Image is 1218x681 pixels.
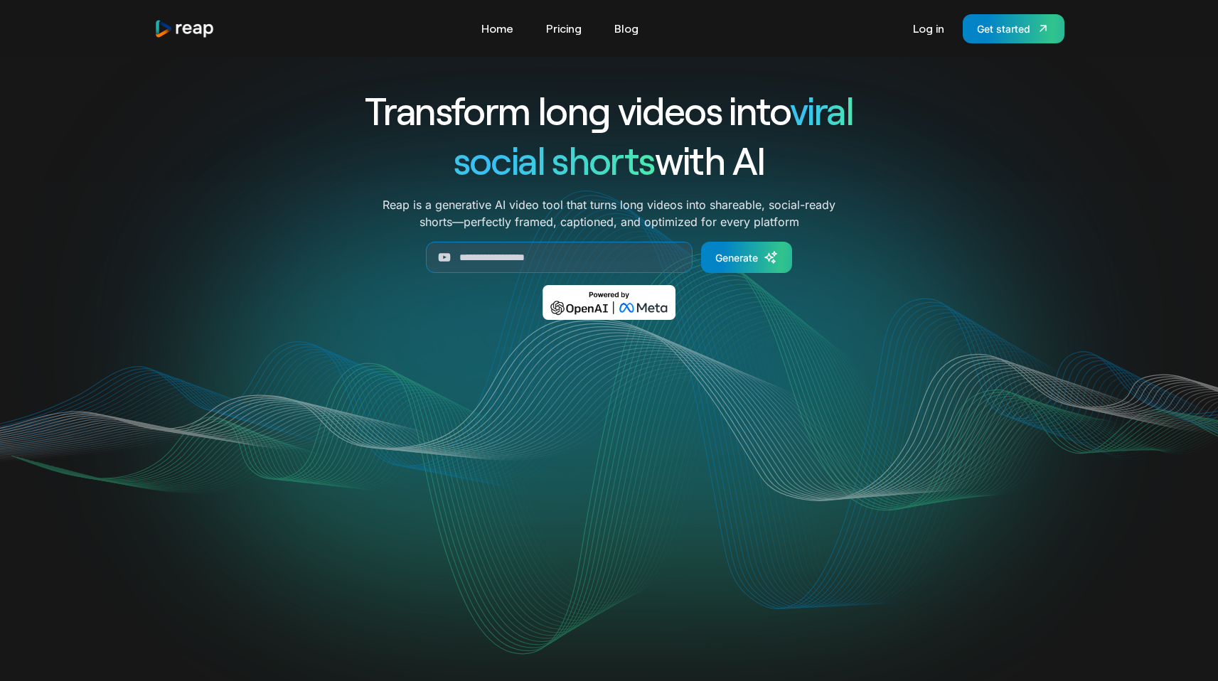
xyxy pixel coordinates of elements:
[715,250,758,265] div: Generate
[607,17,646,40] a: Blog
[963,14,1064,43] a: Get started
[323,340,895,627] video: Your browser does not support the video tag.
[790,87,853,133] span: viral
[383,196,835,230] p: Reap is a generative AI video tool that turns long videos into shareable, social-ready shorts—per...
[314,242,905,273] form: Generate Form
[474,17,520,40] a: Home
[314,135,905,185] h1: with AI
[154,19,215,38] img: reap logo
[154,19,215,38] a: home
[454,136,655,183] span: social shorts
[701,242,792,273] a: Generate
[977,21,1030,36] div: Get started
[314,85,905,135] h1: Transform long videos into
[543,285,675,320] img: Powered by OpenAI & Meta
[906,17,951,40] a: Log in
[539,17,589,40] a: Pricing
